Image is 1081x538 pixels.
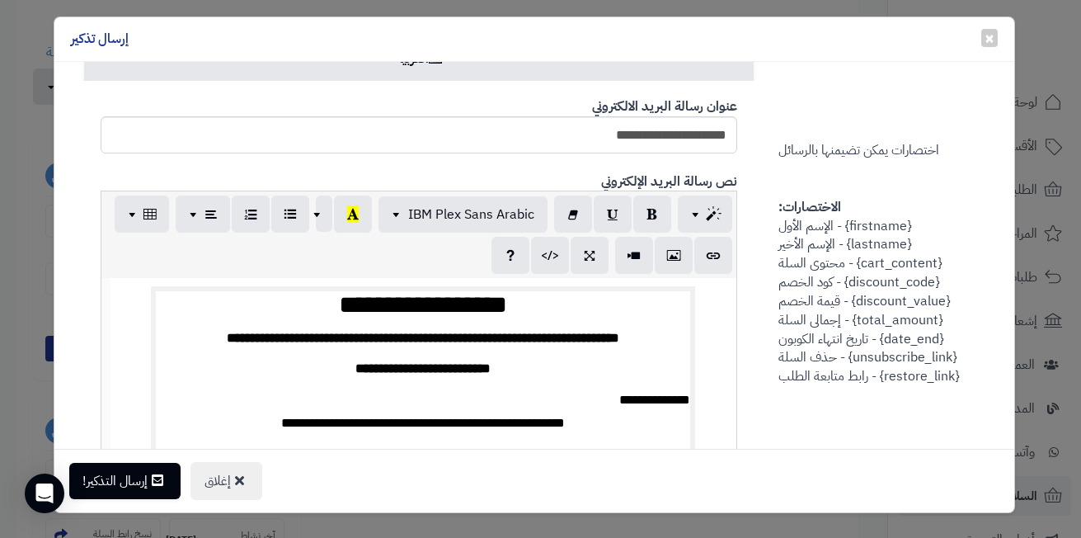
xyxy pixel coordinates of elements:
[778,197,841,217] strong: الاختصارات:
[778,42,959,386] span: اختصارات يمكن تضيمنها بالرسائل {firstname} - الإسم الأول {lastname} - الإسم الأخير {cart_content}...
[69,463,181,499] button: إرسال التذكير!
[408,205,534,224] span: IBM Plex Sans Arabic
[25,474,64,513] div: Open Intercom Messenger
[985,26,994,50] span: ×
[601,172,737,191] b: نص رسالة البريد الإلكتروني
[806,36,924,62] label: الرسالة المرسلة للعميل:
[190,462,262,500] button: إغلاق
[592,97,737,116] b: عنوان رسالة البريد الالكتروني
[71,30,129,49] h4: إرسال تذكير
